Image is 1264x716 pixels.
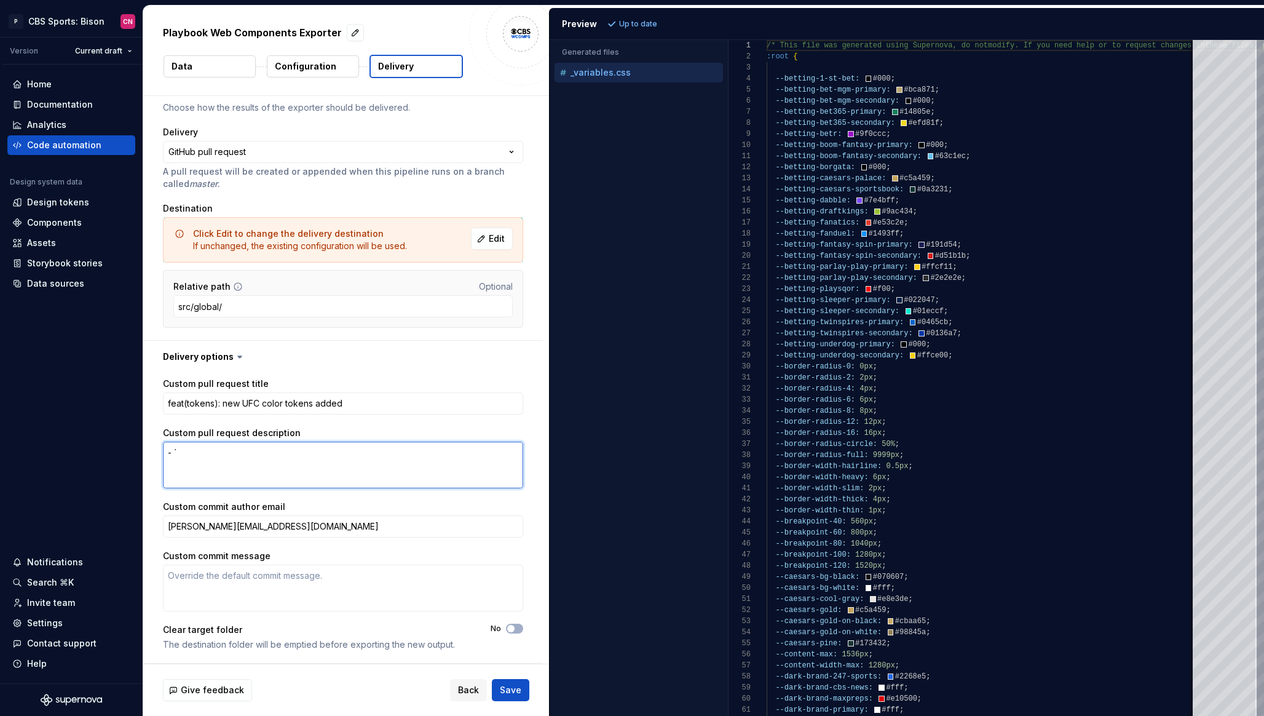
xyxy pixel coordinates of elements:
[934,252,965,260] span: #d51b1b
[729,261,751,272] div: 21
[926,241,957,249] span: #191d54
[886,606,890,615] span: ;
[729,73,751,84] div: 4
[859,373,873,382] span: 2px
[926,141,944,149] span: #000
[855,130,886,138] span: #9f0ccc
[562,47,716,57] p: Generated files
[868,650,872,659] span: ;
[27,119,66,131] div: Analytics
[899,229,904,238] span: ;
[926,340,930,349] span: ;
[27,78,52,90] div: Home
[882,506,886,515] span: ;
[173,280,231,293] label: Relative path
[793,52,797,61] span: {
[859,396,873,404] span: 6px
[163,25,342,40] p: Playbook Web Components Exporter
[944,141,948,149] span: ;
[930,274,961,282] span: #2e2e2e
[872,384,877,393] span: ;
[775,174,886,183] span: --betting-caesars-palace:
[27,617,63,629] div: Settings
[957,241,961,249] span: ;
[41,694,102,706] a: Supernova Logo
[882,418,886,426] span: ;
[930,108,934,116] span: ;
[562,18,597,30] div: Preview
[922,263,952,271] span: #ffcf11
[775,74,859,83] span: --betting-1-st-bet:
[163,427,301,439] label: Custom pull request description
[729,383,751,394] div: 32
[895,440,899,448] span: ;
[872,573,903,581] span: #070607
[775,650,837,659] span: --content-max:
[729,516,751,527] div: 44
[7,233,135,253] a: Assets
[890,584,895,592] span: ;
[7,593,135,613] a: Invite team
[729,505,751,516] div: 43
[872,74,890,83] span: #000
[729,350,751,361] div: 29
[775,495,868,504] span: --border-width-thick:
[886,130,890,138] span: ;
[729,494,751,505] div: 42
[912,307,943,316] span: #01eccf
[729,106,751,117] div: 7
[775,528,846,537] span: --breakpoint-60:
[729,649,751,660] div: 56
[917,351,947,360] span: #ffce00
[868,163,886,172] span: #000
[729,660,751,671] div: 57
[163,679,252,701] button: Give feedback
[181,684,244,696] span: Give feedback
[729,439,751,450] div: 37
[28,15,105,28] div: CBS Sports: Bison
[775,440,877,448] span: --border-radius-circle:
[775,506,864,515] span: --border-width-thin:
[27,139,101,151] div: Code automation
[775,639,842,648] span: --caesars-pine:
[471,228,513,250] button: Edit
[908,119,939,127] span: #efd81f
[872,407,877,415] span: ;
[729,638,751,649] div: 55
[775,97,899,105] span: --betting-bet-mgm-secondary:
[775,218,859,227] span: --betting-fanatics:
[944,307,948,316] span: ;
[948,351,952,360] span: ;
[904,296,934,304] span: #022047
[868,484,882,493] span: 2px
[729,95,751,106] div: 6
[729,40,751,51] div: 1
[775,108,886,116] span: --betting-bet365-primary:
[904,573,908,581] span: ;
[729,62,751,73] div: 3
[27,237,56,249] div: Assets
[729,394,751,405] div: 33
[729,560,751,571] div: 48
[163,202,213,215] label: Destination
[775,263,908,271] span: --betting-parlay-play-primary:
[555,66,723,79] button: _variables.css
[729,583,751,594] div: 50
[908,340,926,349] span: #000
[729,239,751,250] div: 19
[872,362,877,371] span: ;
[908,595,912,603] span: ;
[729,594,751,605] div: 51
[775,562,850,570] span: --breakpoint-120:
[961,274,965,282] span: ;
[729,250,751,261] div: 20
[775,451,868,459] span: --border-radius-full:
[729,317,751,328] div: 26
[775,196,850,205] span: --betting-dabble:
[729,361,751,372] div: 30
[882,207,912,216] span: #9ac434
[882,429,886,437] span: ;
[729,328,751,339] div: 27
[882,484,886,493] span: ;
[775,384,855,393] span: --border-radius-4:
